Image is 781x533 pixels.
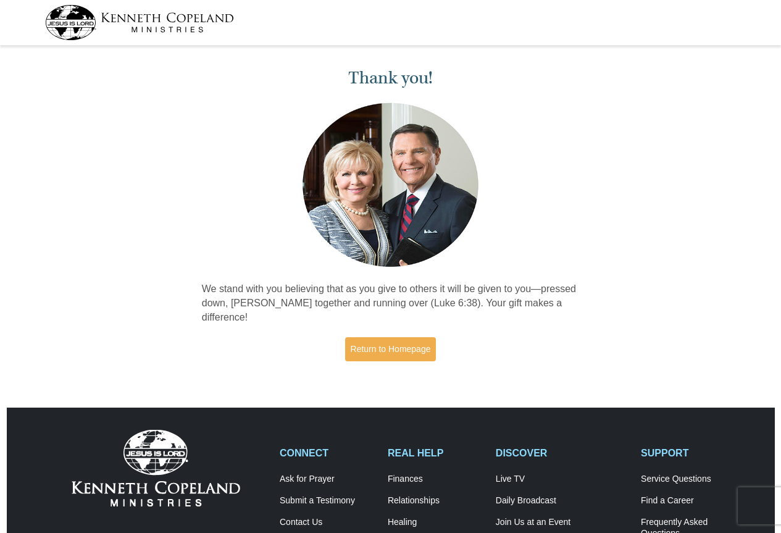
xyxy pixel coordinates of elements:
[641,447,736,459] h2: SUPPORT
[496,495,628,506] a: Daily Broadcast
[641,495,736,506] a: Find a Career
[496,447,628,459] h2: DISCOVER
[45,5,234,40] img: kcm-header-logo.svg
[345,337,436,361] a: Return to Homepage
[280,474,375,485] a: Ask for Prayer
[641,474,736,485] a: Service Questions
[388,474,483,485] a: Finances
[202,282,580,325] p: We stand with you believing that as you give to others it will be given to you—pressed down, [PER...
[388,517,483,528] a: Healing
[388,447,483,459] h2: REAL HELP
[72,430,240,506] img: Kenneth Copeland Ministries
[388,495,483,506] a: Relationships
[280,447,375,459] h2: CONNECT
[202,68,580,88] h1: Thank you!
[496,517,628,528] a: Join Us at an Event
[496,474,628,485] a: Live TV
[280,517,375,528] a: Contact Us
[280,495,375,506] a: Submit a Testimony
[299,100,482,270] img: Kenneth and Gloria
